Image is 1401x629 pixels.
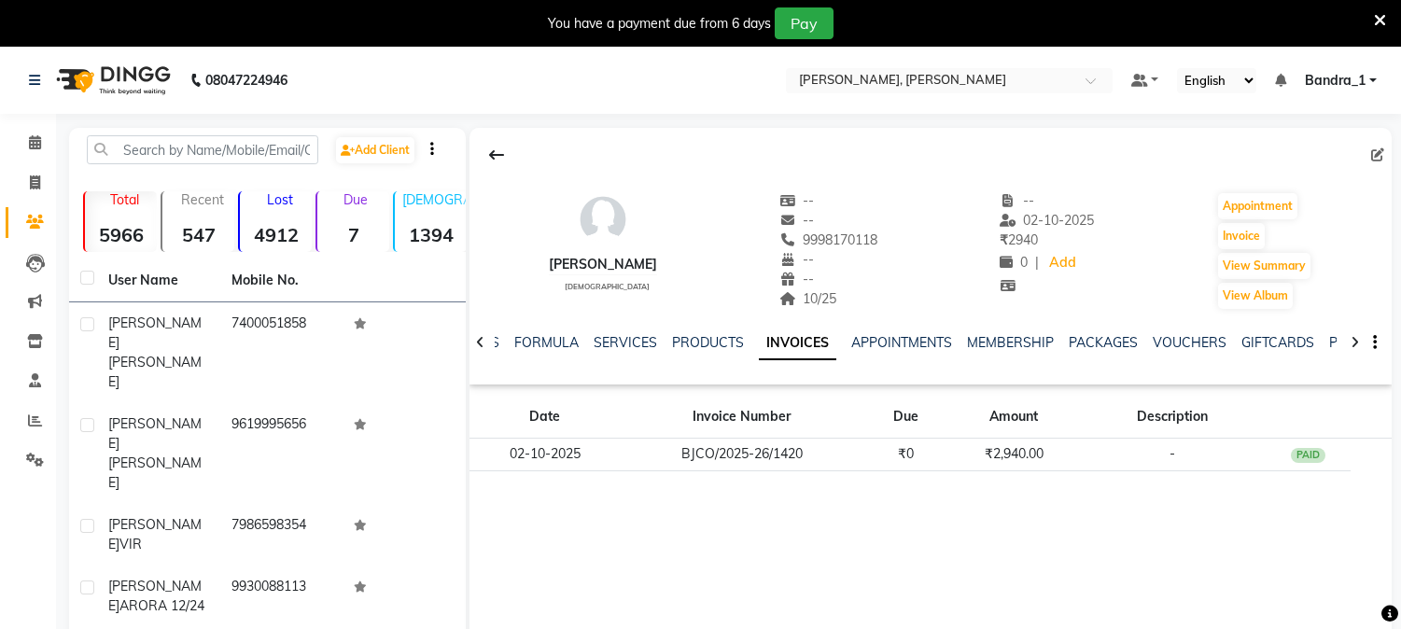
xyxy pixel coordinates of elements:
a: INVOICES [759,327,836,360]
div: [PERSON_NAME] [549,255,657,274]
button: Invoice [1218,223,1265,249]
td: ₹2,940.00 [949,439,1078,471]
span: -- [779,212,815,229]
img: avatar [575,191,631,247]
td: 9619995656 [220,403,343,504]
p: Lost [247,191,312,208]
span: 0 [1000,254,1028,271]
p: Recent [170,191,234,208]
span: Bandra_1 [1305,71,1366,91]
img: logo [48,54,175,106]
a: Add [1046,250,1079,276]
td: ₹0 [862,439,949,471]
strong: 1394 [395,223,467,246]
th: Invoice Number [621,396,863,439]
input: Search by Name/Mobile/Email/Code [87,135,318,164]
th: Description [1079,396,1266,439]
span: [PERSON_NAME] [108,516,202,552]
span: ₹ [1000,231,1008,248]
span: 02-10-2025 [1000,212,1095,229]
p: Total [92,191,157,208]
th: Amount [949,396,1078,439]
a: PACKAGES [1069,334,1138,351]
span: [PERSON_NAME] [108,354,202,390]
th: Date [469,396,621,439]
p: [DEMOGRAPHIC_DATA] [402,191,467,208]
button: Pay [775,7,834,39]
span: [DEMOGRAPHIC_DATA] [565,282,650,291]
a: GIFTCARDS [1241,334,1314,351]
a: SERVICES [594,334,657,351]
button: View Summary [1218,253,1310,279]
span: 2940 [1000,231,1038,248]
a: MEMBERSHIP [967,334,1054,351]
th: Mobile No. [220,259,343,302]
span: 9998170118 [779,231,878,248]
button: Appointment [1218,193,1297,219]
strong: 7 [317,223,389,246]
td: 7986598354 [220,504,343,566]
a: Add Client [336,137,414,163]
span: VIR [119,536,142,552]
td: 02-10-2025 [469,439,621,471]
span: -- [779,192,815,209]
span: | [1035,253,1039,273]
button: View Album [1218,283,1293,309]
div: PAID [1291,448,1326,463]
th: User Name [97,259,220,302]
span: -- [779,251,815,268]
td: BJCO/2025-26/1420 [621,439,863,471]
td: 7400051858 [220,302,343,403]
span: ARORA 12/24 [119,597,204,614]
span: [PERSON_NAME] [108,578,202,614]
a: POINTS [1329,334,1377,351]
strong: 547 [162,223,234,246]
a: FORMULA [514,334,579,351]
div: You have a payment due from 6 days [548,14,771,34]
span: -- [779,271,815,287]
div: Back to Client [477,137,516,173]
b: 08047224946 [205,54,287,106]
th: Due [862,396,949,439]
span: - [1170,445,1175,462]
strong: 4912 [240,223,312,246]
td: 9930088113 [220,566,343,627]
a: PRODUCTS [672,334,744,351]
span: -- [1000,192,1035,209]
strong: 5966 [85,223,157,246]
a: APPOINTMENTS [851,334,952,351]
a: VOUCHERS [1153,334,1226,351]
p: Due [321,191,389,208]
span: [PERSON_NAME] [108,314,202,351]
span: 10/25 [779,290,837,307]
span: [PERSON_NAME] [108,454,202,491]
span: [PERSON_NAME] [108,415,202,452]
